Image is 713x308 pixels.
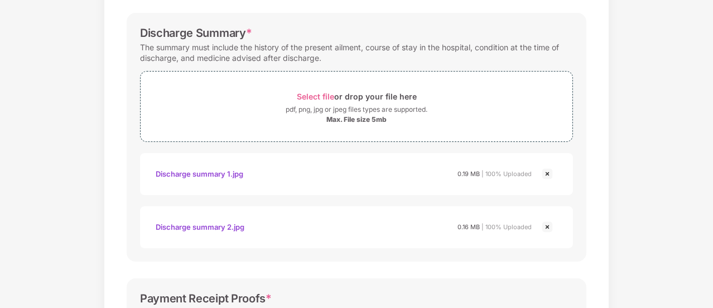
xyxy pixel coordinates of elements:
div: Payment Receipt Proofs [140,292,272,305]
div: Discharge summary 2.jpg [156,217,244,236]
div: Max. File size 5mb [326,115,387,124]
div: or drop your file here [297,89,417,104]
span: | 100% Uploaded [481,223,532,231]
div: Discharge Summary [140,26,252,40]
span: 0.16 MB [457,223,480,231]
span: | 100% Uploaded [481,170,532,178]
div: The summary must include the history of the present ailment, course of stay in the hospital, cond... [140,40,573,65]
span: 0.19 MB [457,170,480,178]
span: Select fileor drop your file herepdf, png, jpg or jpeg files types are supported.Max. File size 5mb [141,80,572,133]
span: Select file [297,92,334,101]
img: svg+xml;base64,PHN2ZyBpZD0iQ3Jvc3MtMjR4MjQiIHhtbG5zPSJodHRwOi8vd3d3LnczLm9yZy8yMDAwL3N2ZyIgd2lkdG... [541,220,554,234]
div: pdf, png, jpg or jpeg files types are supported. [286,104,427,115]
div: Discharge summary 1.jpg [156,164,243,183]
img: svg+xml;base64,PHN2ZyBpZD0iQ3Jvc3MtMjR4MjQiIHhtbG5zPSJodHRwOi8vd3d3LnczLm9yZy8yMDAwL3N2ZyIgd2lkdG... [541,167,554,181]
